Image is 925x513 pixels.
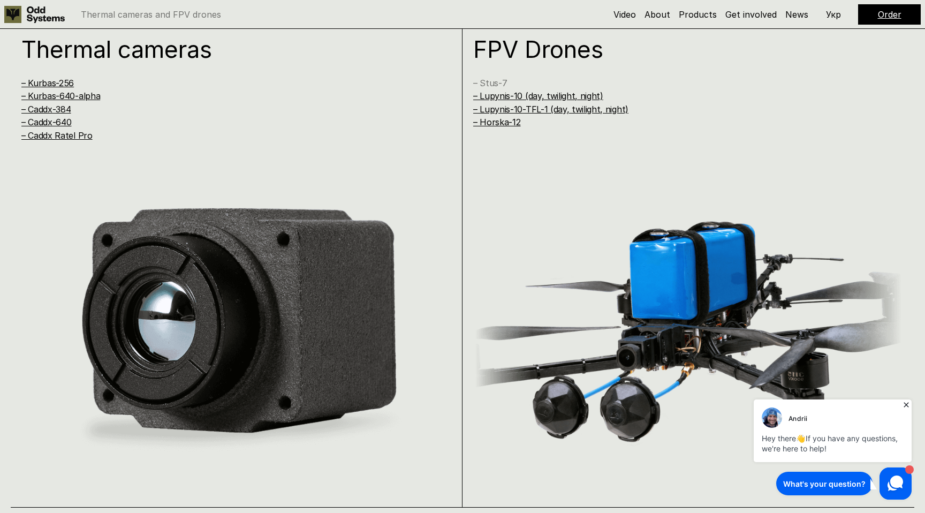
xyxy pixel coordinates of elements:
a: – Caddx-384 [21,104,71,115]
a: Get involved [725,9,777,20]
h1: FPV Drones [473,37,878,61]
a: – Kurbas-256 [21,78,74,88]
a: Products [679,9,717,20]
a: – Caddx-640 [21,117,71,127]
p: Укр [826,10,841,19]
a: – Horska-12 [473,117,520,127]
a: Video [613,9,636,20]
a: – Caddx Ratel Pro [21,130,93,141]
a: – Lupynis-10-TFL-1 (day, twilight, night) [473,104,628,115]
a: About [645,9,670,20]
a: Order [878,9,901,20]
a: – Lupynis-10 (day, twilight, night) [473,90,603,101]
iframe: HelpCrunch [751,396,914,502]
p: Thermal cameras and FPV drones [81,10,221,19]
a: News [785,9,808,20]
h1: Thermal cameras [21,37,426,61]
a: – Stus-7 [473,78,507,88]
a: – Kurbas-640-alpha [21,90,100,101]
